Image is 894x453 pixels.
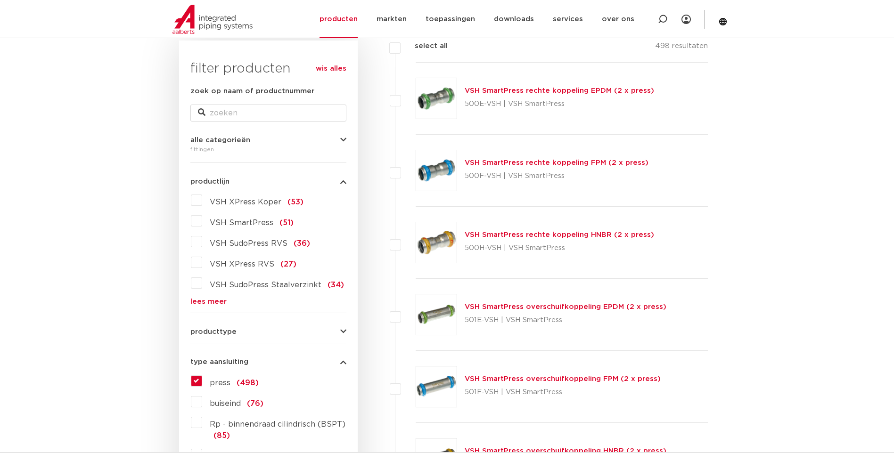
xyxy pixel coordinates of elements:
span: (53) [287,198,303,206]
label: select all [401,40,448,52]
a: VSH SmartPress rechte koppeling EPDM (2 x press) [465,87,654,94]
p: 501F-VSH | VSH SmartPress [465,385,661,400]
span: VSH XPress Koper [210,198,281,206]
span: (27) [280,260,296,268]
p: 500F-VSH | VSH SmartPress [465,169,648,184]
a: VSH SmartPress rechte koppeling FPM (2 x press) [465,159,648,166]
a: VSH SmartPress overschuifkoppeling EPDM (2 x press) [465,303,666,310]
span: buiseind [210,400,241,407]
img: Thumbnail for VSH SmartPress rechte koppeling FPM (2 x press) [416,150,457,191]
a: VSH SmartPress rechte koppeling HNBR (2 x press) [465,231,654,238]
span: (34) [328,281,344,289]
span: press [210,379,230,387]
button: productlijn [190,178,346,185]
button: alle categorieën [190,137,346,144]
p: 500E-VSH | VSH SmartPress [465,97,654,112]
img: Thumbnail for VSH SmartPress rechte koppeling HNBR (2 x press) [416,222,457,263]
span: VSH SudoPress RVS [210,240,287,247]
span: (498) [237,379,259,387]
button: producttype [190,328,346,335]
span: alle categorieën [190,137,250,144]
img: Thumbnail for VSH SmartPress rechte koppeling EPDM (2 x press) [416,78,457,119]
p: 498 resultaten [655,40,708,55]
p: 500H-VSH | VSH SmartPress [465,241,654,256]
span: (36) [294,240,310,247]
label: zoek op naam of productnummer [190,86,314,97]
span: type aansluiting [190,358,248,365]
span: (85) [213,432,230,439]
button: type aansluiting [190,358,346,365]
span: (76) [247,400,263,407]
span: productlijn [190,178,230,185]
a: VSH SmartPress overschuifkoppeling FPM (2 x press) [465,375,661,382]
p: 501E-VSH | VSH SmartPress [465,313,666,328]
span: VSH XPress RVS [210,260,274,268]
img: Thumbnail for VSH SmartPress overschuifkoppeling FPM (2 x press) [416,366,457,407]
span: (51) [279,219,294,226]
img: Thumbnail for VSH SmartPress overschuifkoppeling EPDM (2 x press) [416,294,457,335]
span: Rp - binnendraad cilindrisch (BSPT) [210,421,345,428]
a: wis alles [316,63,346,74]
div: fittingen [190,144,346,155]
h3: filter producten [190,59,346,78]
span: VSH SmartPress [210,219,273,226]
a: lees meer [190,298,346,305]
span: producttype [190,328,237,335]
span: VSH SudoPress Staalverzinkt [210,281,321,289]
input: zoeken [190,105,346,121]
